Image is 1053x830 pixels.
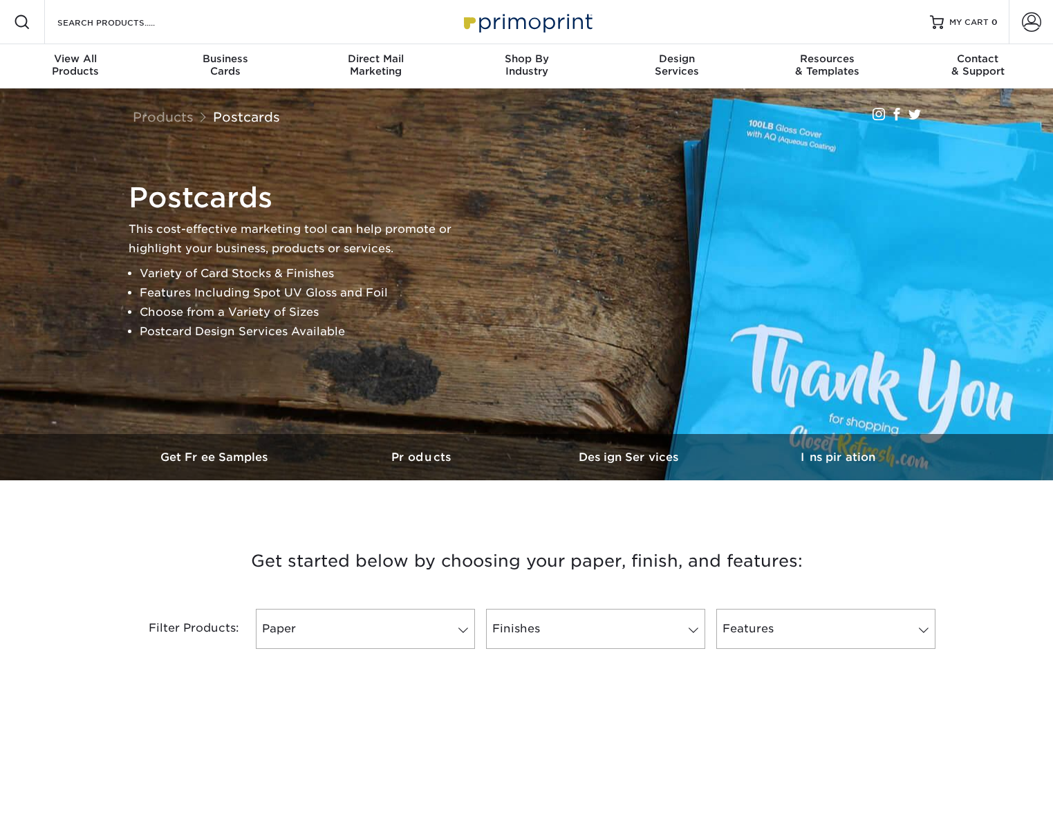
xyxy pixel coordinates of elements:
[319,434,527,480] a: Products
[140,264,474,283] li: Variety of Card Stocks & Finishes
[752,53,903,65] span: Resources
[602,53,752,65] span: Design
[213,109,280,124] a: Postcards
[458,7,596,37] img: Primoprint
[902,53,1053,65] span: Contact
[486,609,705,649] a: Finishes
[752,53,903,77] div: & Templates
[140,283,474,303] li: Features Including Spot UV Gloss and Foil
[151,44,301,88] a: BusinessCards
[129,220,474,258] p: This cost-effective marketing tool can help promote or highlight your business, products or servi...
[602,53,752,77] div: Services
[716,609,935,649] a: Features
[451,53,602,65] span: Shop By
[301,44,451,88] a: Direct MailMarketing
[527,451,734,464] h3: Design Services
[949,17,989,28] span: MY CART
[902,44,1053,88] a: Contact& Support
[151,53,301,65] span: Business
[319,451,527,464] h3: Products
[112,451,319,464] h3: Get Free Samples
[140,322,474,341] li: Postcard Design Services Available
[112,434,319,480] a: Get Free Samples
[734,434,942,480] a: Inspiration
[129,181,474,214] h1: Postcards
[151,53,301,77] div: Cards
[122,530,931,592] h3: Get started below by choosing your paper, finish, and features:
[301,53,451,77] div: Marketing
[602,44,752,88] a: DesignServices
[140,303,474,322] li: Choose from a Variety of Sizes
[133,109,194,124] a: Products
[56,14,191,30] input: SEARCH PRODUCTS.....
[301,53,451,65] span: Direct Mail
[112,609,250,649] div: Filter Products:
[451,53,602,77] div: Industry
[527,434,734,480] a: Design Services
[991,17,998,27] span: 0
[256,609,475,649] a: Paper
[451,44,602,88] a: Shop ByIndustry
[902,53,1053,77] div: & Support
[752,44,903,88] a: Resources& Templates
[734,451,942,464] h3: Inspiration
